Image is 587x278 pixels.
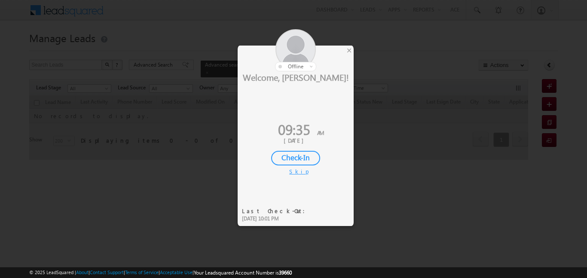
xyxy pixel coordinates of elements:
div: × [345,46,354,55]
div: Check-In [271,151,320,165]
div: Welcome, [PERSON_NAME]! [238,71,354,82]
span: Your Leadsquared Account Number is [194,269,292,276]
a: Terms of Service [125,269,159,275]
a: Acceptable Use [160,269,193,275]
div: [DATE] [244,137,347,144]
span: AM [317,129,324,136]
span: 39660 [279,269,292,276]
span: 09:35 [278,119,310,139]
a: Contact Support [90,269,124,275]
div: Skip [289,168,302,175]
div: Last Check-Out: [242,207,310,215]
div: [DATE] 10:01 PM [242,215,310,223]
a: About [76,269,89,275]
span: offline [288,63,303,70]
span: © 2025 LeadSquared | | | | | [29,269,292,277]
